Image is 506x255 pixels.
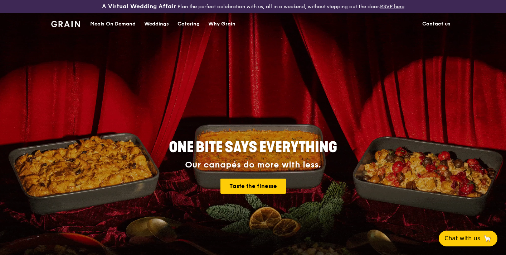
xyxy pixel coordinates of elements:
div: Catering [177,13,200,35]
h3: A Virtual Wedding Affair [102,3,176,10]
a: Why Grain [204,13,240,35]
button: Chat with us🦙 [439,231,497,246]
a: RSVP here [380,4,404,10]
a: Weddings [140,13,173,35]
span: 🦙 [483,234,492,243]
img: Grain [51,21,80,27]
div: Why Grain [208,13,235,35]
div: Plan the perfect celebration with us, all in a weekend, without stepping out the door. [84,3,422,10]
div: Weddings [144,13,169,35]
div: Meals On Demand [90,13,136,35]
span: Chat with us [444,234,480,243]
span: ONE BITE SAYS EVERYTHING [169,139,337,156]
div: Our canapés do more with less. [124,160,382,170]
a: Taste the finesse [220,179,286,194]
a: Catering [173,13,204,35]
a: GrainGrain [51,13,80,34]
a: Contact us [418,13,455,35]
